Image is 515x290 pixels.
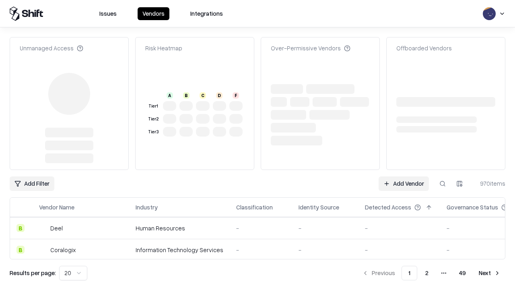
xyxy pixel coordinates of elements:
div: D [216,92,222,99]
div: Risk Heatmap [145,44,182,52]
div: Over-Permissive Vendors [271,44,350,52]
div: - [365,224,434,232]
div: B [16,246,25,254]
nav: pagination [357,266,505,280]
div: Identity Source [299,203,339,211]
img: Coralogix [39,246,47,254]
div: Vendor Name [39,203,74,211]
div: C [200,92,206,99]
div: Coralogix [50,246,76,254]
p: Results per page: [10,269,56,277]
button: 1 [402,266,417,280]
div: Tier 2 [147,116,160,122]
button: Integrations [185,7,228,20]
button: Vendors [138,7,169,20]
div: Deel [50,224,63,232]
div: Classification [236,203,273,211]
button: Issues [95,7,122,20]
button: Add Filter [10,176,54,191]
button: Next [474,266,505,280]
div: Information Technology Services [136,246,223,254]
div: A [167,92,173,99]
button: 2 [419,266,435,280]
div: Detected Access [365,203,411,211]
div: - [299,246,352,254]
div: - [365,246,434,254]
div: Tier 1 [147,103,160,110]
div: - [299,224,352,232]
div: Governance Status [447,203,498,211]
div: F [233,92,239,99]
div: - [236,246,286,254]
div: B [16,224,25,232]
div: - [236,224,286,232]
div: Tier 3 [147,128,160,135]
div: Offboarded Vendors [396,44,452,52]
div: Unmanaged Access [20,44,83,52]
img: Deel [39,224,47,232]
button: 49 [453,266,472,280]
div: B [183,92,190,99]
a: Add Vendor [379,176,429,191]
div: Human Resources [136,224,223,232]
div: 970 items [473,179,505,188]
div: Industry [136,203,158,211]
